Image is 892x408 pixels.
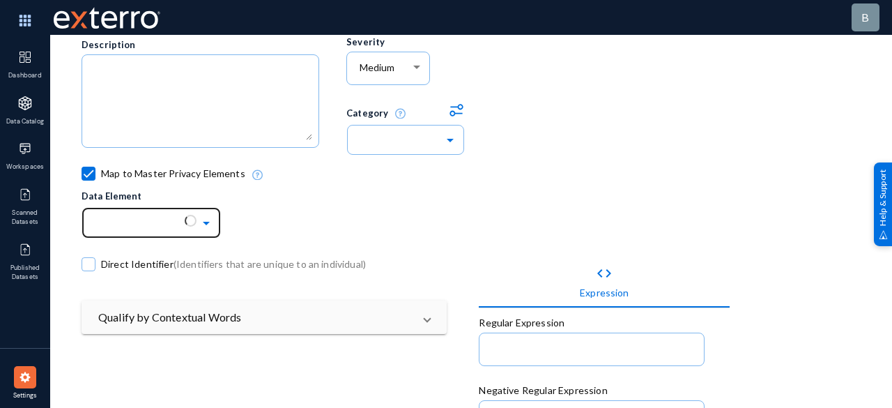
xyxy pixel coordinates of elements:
[3,209,48,227] span: Scanned Datasets
[82,301,447,334] mat-expansion-panel-header: Qualify by Contextual Words
[861,10,869,24] span: b
[346,107,406,119] span: Category
[3,391,48,401] span: Settings
[479,317,564,328] mat-label: Regular Expression
[18,188,32,202] img: icon-published.svg
[861,9,869,26] div: b
[3,117,48,127] span: Data Catalog
[18,370,32,384] img: icon-settings.svg
[346,36,465,50] div: Severity
[479,384,607,396] mat-label: Negative Regular Expression
[18,96,32,110] img: icon-applications.svg
[54,7,160,29] img: exterro-work-mark.svg
[3,71,48,81] span: Dashboard
[82,190,142,202] span: Data Element
[50,3,158,32] span: Exterro
[879,230,888,239] img: help_support.svg
[18,243,32,257] img: icon-published.svg
[4,6,46,36] img: app launcher
[3,163,48,172] span: Workspaces
[98,309,413,326] mat-panel-title: Qualify by Contextual Words
[18,142,32,156] img: icon-workspace.svg
[101,163,245,184] span: Map to Master Privacy Elements
[174,258,366,270] span: (Identifiers that are unique to an individual)
[101,254,366,275] span: Direct Identifier
[360,62,394,74] span: Medium
[18,50,32,64] img: icon-dashboard.svg
[3,264,48,282] span: Published Datasets
[580,285,629,300] div: Expression
[82,38,346,52] div: Description
[874,162,892,245] div: Help & Support
[596,265,613,282] mat-icon: code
